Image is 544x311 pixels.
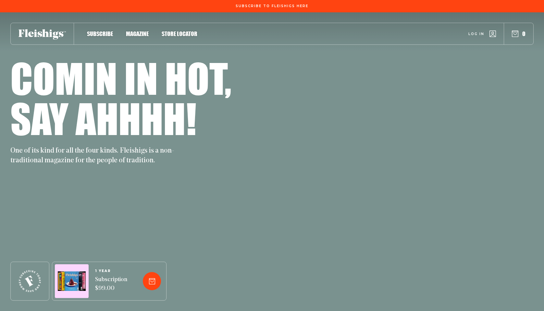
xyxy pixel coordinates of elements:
span: Subscription $99.00 [95,276,127,293]
span: Store locator [162,30,197,37]
p: One of its kind for all the four kinds. Fleishigs is a non-traditional magazine for the people of... [10,146,179,166]
a: Store locator [162,29,197,38]
h1: Comin in hot, [10,58,231,98]
span: Log in [468,31,484,36]
a: 1 YEARSubscription $99.00 [95,269,127,293]
span: Magazine [126,30,149,37]
img: Magazines image [58,271,86,291]
a: Subscribe [87,29,113,38]
a: Log in [468,31,496,37]
button: 0 [512,30,525,37]
span: 1 YEAR [95,269,127,273]
a: Magazine [126,29,149,38]
span: Subscribe To Fleishigs Here [236,4,308,8]
h1: Say ahhhh! [10,98,196,138]
a: Subscribe To Fleishigs Here [234,4,310,7]
span: Subscribe [87,30,113,37]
